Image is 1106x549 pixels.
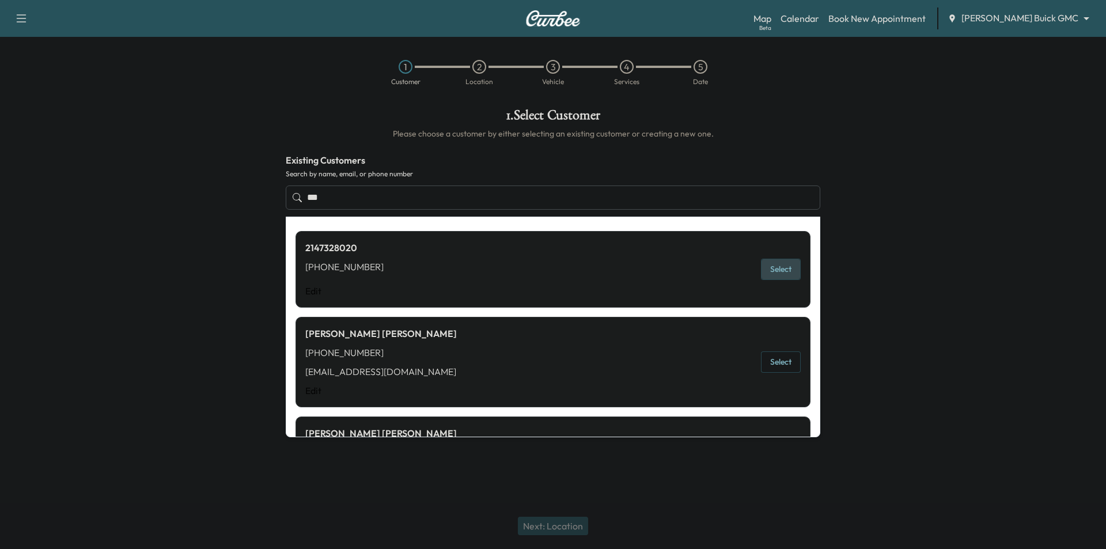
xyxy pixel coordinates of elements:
[614,78,639,85] div: Services
[546,60,560,74] div: 3
[828,12,926,25] a: Book New Appointment
[620,60,634,74] div: 4
[286,153,820,167] h4: Existing Customers
[525,10,581,26] img: Curbee Logo
[286,169,820,179] label: Search by name, email, or phone number
[761,351,801,373] button: Select
[961,12,1078,25] span: [PERSON_NAME] Buick GMC
[286,108,820,128] h1: 1 . Select Customer
[761,259,801,280] button: Select
[305,241,384,255] div: 2147328020
[305,284,384,298] a: Edit
[542,78,564,85] div: Vehicle
[399,60,412,74] div: 1
[781,12,819,25] a: Calendar
[305,384,457,397] a: Edit
[305,426,457,440] div: [PERSON_NAME] [PERSON_NAME]
[286,128,820,139] h6: Please choose a customer by either selecting an existing customer or creating a new one.
[472,60,486,74] div: 2
[305,346,457,359] div: [PHONE_NUMBER]
[759,24,771,32] div: Beta
[305,260,384,274] div: [PHONE_NUMBER]
[465,78,493,85] div: Location
[753,12,771,25] a: MapBeta
[693,78,708,85] div: Date
[391,78,421,85] div: Customer
[305,327,457,340] div: [PERSON_NAME] [PERSON_NAME]
[305,365,457,378] div: [EMAIL_ADDRESS][DOMAIN_NAME]
[694,60,707,74] div: 5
